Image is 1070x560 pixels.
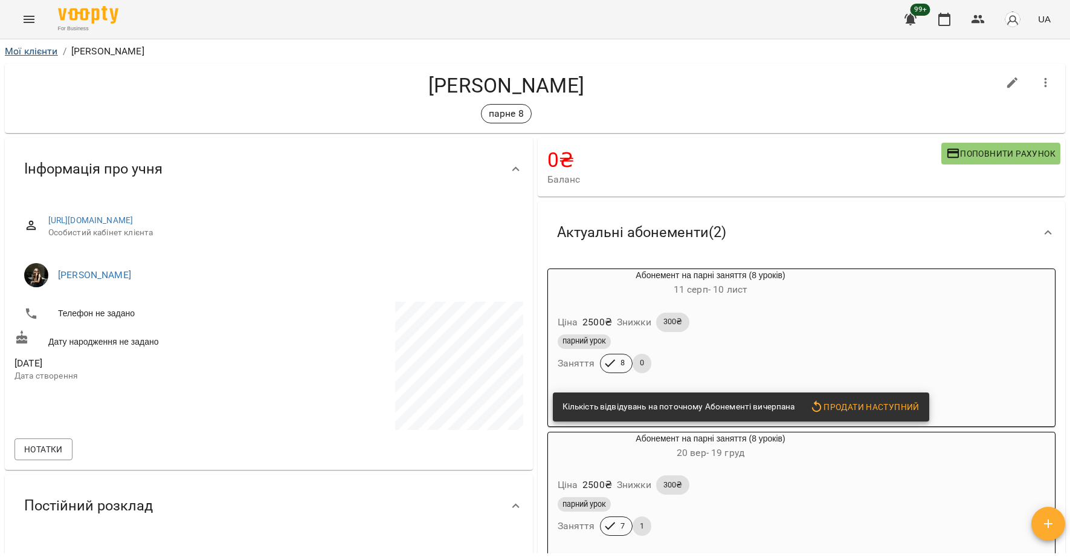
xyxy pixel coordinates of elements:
[63,44,66,59] li: /
[946,146,1055,161] span: Поповнити рахунок
[558,518,595,535] h6: Заняття
[810,400,920,414] span: Продати наступний
[15,73,998,98] h4: [PERSON_NAME]
[24,263,48,287] img: Людмила Ярош
[674,284,747,295] span: 11 серп - 10 лист
[941,143,1060,164] button: Поповнити рахунок
[558,477,578,493] h6: Ціна
[558,336,611,347] span: парний урок
[910,4,930,16] span: 99+
[1038,13,1051,25] span: UA
[15,370,266,382] p: Дата створення
[656,480,689,490] span: 300₴
[548,432,874,461] div: Абонемент на парні заняття (8 уроків)
[547,172,941,187] span: Баланс
[71,44,144,59] p: [PERSON_NAME]
[5,44,1065,59] nav: breadcrumb
[633,521,651,532] span: 1
[538,201,1066,264] div: Актуальні абонементи(2)
[656,316,689,327] span: 300₴
[58,25,118,33] span: For Business
[558,355,595,372] h6: Заняття
[15,302,266,326] li: Телефон не задано
[5,45,58,57] a: Мої клієнти
[805,396,924,418] button: Продати наступний
[12,328,269,350] div: Дату народження не задано
[548,269,874,388] button: Абонемент на парні заняття (8 уроків)11 серп- 10 листЦіна2500₴Знижки300₴парний урокЗаняття80
[489,106,524,121] p: парне 8
[617,477,651,493] h6: Знижки
[48,227,514,239] span: Особистий кабінет клієнта
[633,357,651,368] span: 0
[582,478,612,492] p: 2500 ₴
[547,148,941,172] h4: 0 ₴
[5,475,533,537] div: Постійний розклад
[24,160,163,178] span: Інформація про учня
[15,438,73,460] button: Нотатки
[558,499,611,510] span: парний урок
[582,315,612,330] p: 2500 ₴
[562,396,795,418] div: Кількість відвідувань на поточному Абонементі вичерпана
[1033,8,1055,30] button: UA
[24,442,63,457] span: Нотатки
[58,6,118,24] img: Voopty Logo
[15,5,44,34] button: Menu
[1004,11,1021,28] img: avatar_s.png
[558,314,578,331] h6: Ціна
[58,269,131,281] a: [PERSON_NAME]
[481,104,532,123] div: парне 8
[557,223,726,242] span: Актуальні абонементи ( 2 )
[5,138,533,200] div: Інформація про учня
[677,447,744,458] span: 20 вер - 19 груд
[15,356,266,371] span: [DATE]
[548,432,874,551] button: Абонемент на парні заняття (8 уроків)20 вер- 19 грудЦіна2500₴Знижки300₴парний урокЗаняття71
[24,497,153,515] span: Постійний розклад
[613,357,632,368] span: 8
[48,215,134,225] a: [URL][DOMAIN_NAME]
[617,314,651,331] h6: Знижки
[613,521,632,532] span: 7
[548,269,874,298] div: Абонемент на парні заняття (8 уроків)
